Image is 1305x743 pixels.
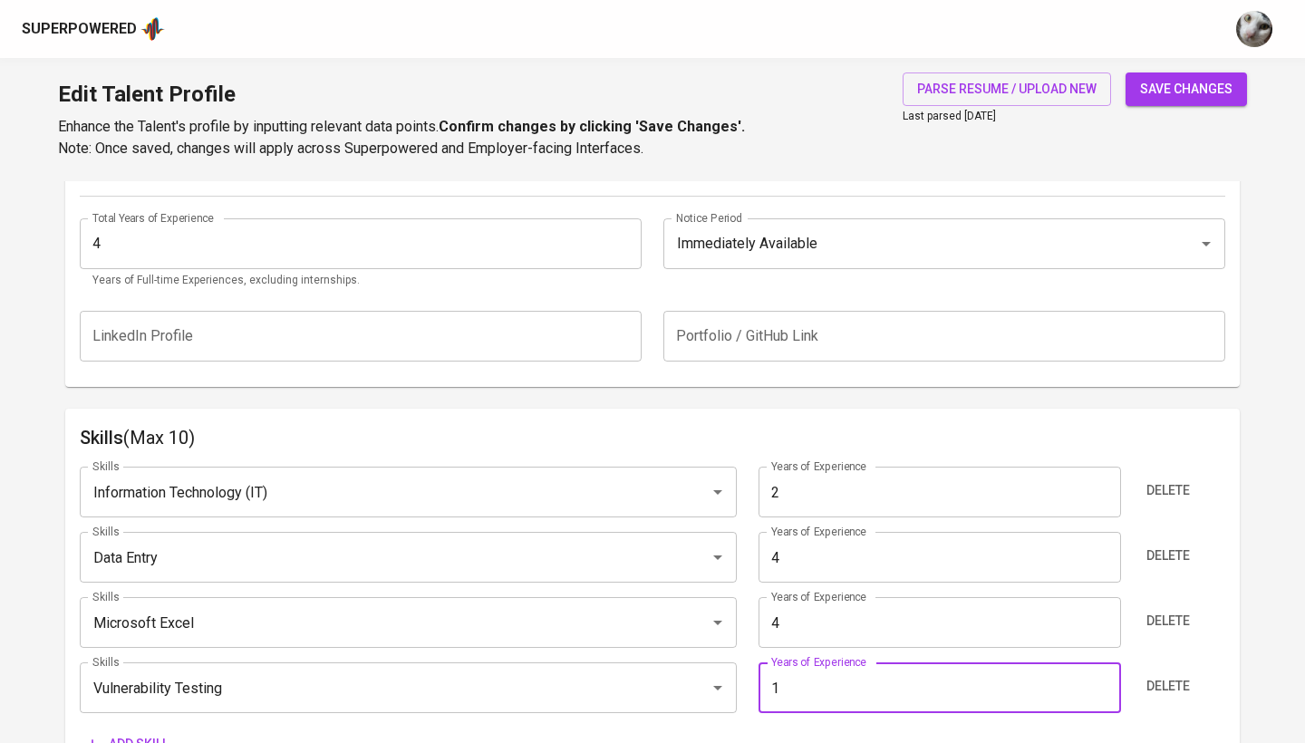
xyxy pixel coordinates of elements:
span: save changes [1140,78,1232,101]
button: Delete [1139,604,1197,638]
button: Delete [1139,474,1197,507]
button: Open [705,610,730,635]
button: Open [705,479,730,505]
span: Delete [1146,479,1190,502]
button: Delete [1139,539,1197,573]
button: Open [705,675,730,700]
button: parse resume / upload new [903,72,1111,106]
span: (Max 10) [123,427,195,449]
h6: Skills [80,423,1225,452]
button: save changes [1126,72,1247,106]
span: Delete [1146,610,1190,632]
img: app logo [140,15,165,43]
span: parse resume / upload new [917,78,1097,101]
button: Open [1194,231,1219,256]
div: Superpowered [22,19,137,40]
span: Delete [1146,675,1190,698]
span: Delete [1146,545,1190,567]
button: Delete [1139,670,1197,703]
a: Superpoweredapp logo [22,15,165,43]
span: Last parsed [DATE] [903,110,996,122]
img: tharisa.rizky@glints.com [1236,11,1272,47]
h1: Edit Talent Profile [58,72,745,116]
b: Confirm changes by clicking 'Save Changes'. [439,118,745,135]
p: Years of Full-time Experiences, excluding internships. [92,272,629,290]
p: Enhance the Talent's profile by inputting relevant data points. Note: Once saved, changes will ap... [58,116,745,159]
button: Open [705,545,730,570]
